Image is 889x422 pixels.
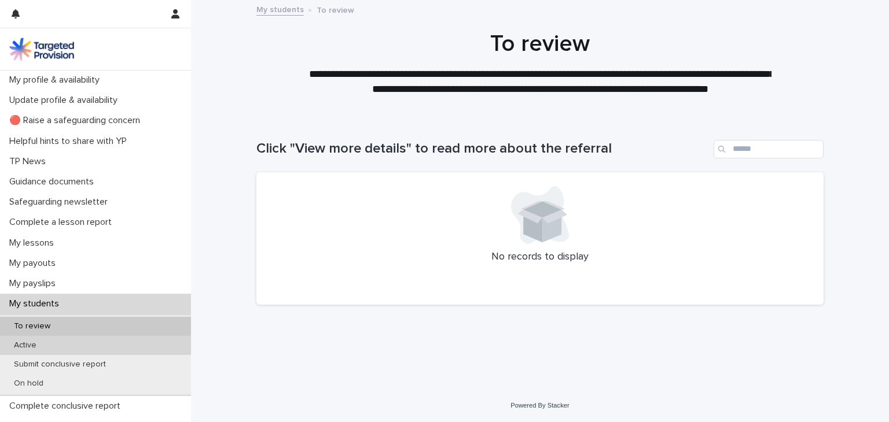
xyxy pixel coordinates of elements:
p: My payouts [5,258,65,269]
p: TP News [5,156,55,167]
h1: To review [256,30,824,58]
p: To review [317,3,354,16]
p: To review [5,321,60,331]
p: Helpful hints to share with YP [5,136,136,147]
input: Search [714,140,824,158]
p: Safeguarding newsletter [5,197,117,208]
p: Submit conclusive report [5,360,115,369]
p: On hold [5,379,53,388]
p: My profile & availability [5,75,109,86]
a: My students [256,2,304,16]
p: My lessons [5,238,63,249]
p: Complete conclusive report [5,401,130,412]
p: 🔴 Raise a safeguarding concern [5,115,149,126]
p: My students [5,298,68,309]
p: Guidance documents [5,176,103,187]
p: Update profile & availability [5,95,127,106]
a: Powered By Stacker [510,402,569,409]
p: Active [5,340,46,350]
img: M5nRWzHhSzIhMunXDL62 [9,38,74,61]
p: My payslips [5,278,65,289]
p: No records to display [270,251,810,264]
p: Complete a lesson report [5,217,121,228]
h1: Click "View more details" to read more about the referral [256,140,709,157]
